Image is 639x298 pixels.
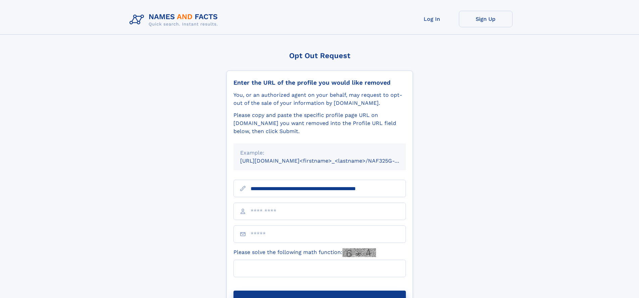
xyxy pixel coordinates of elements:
small: [URL][DOMAIN_NAME]<firstname>_<lastname>/NAF325G-xxxxxxxx [240,158,419,164]
div: Opt Out Request [226,51,413,60]
div: You, or an authorized agent on your behalf, may request to opt-out of the sale of your informatio... [233,91,406,107]
div: Enter the URL of the profile you would like removed [233,79,406,86]
a: Log In [405,11,459,27]
div: Example: [240,149,399,157]
img: Logo Names and Facts [127,11,223,29]
a: Sign Up [459,11,513,27]
label: Please solve the following math function: [233,248,376,257]
div: Please copy and paste the specific profile page URL on [DOMAIN_NAME] you want removed into the Pr... [233,111,406,135]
